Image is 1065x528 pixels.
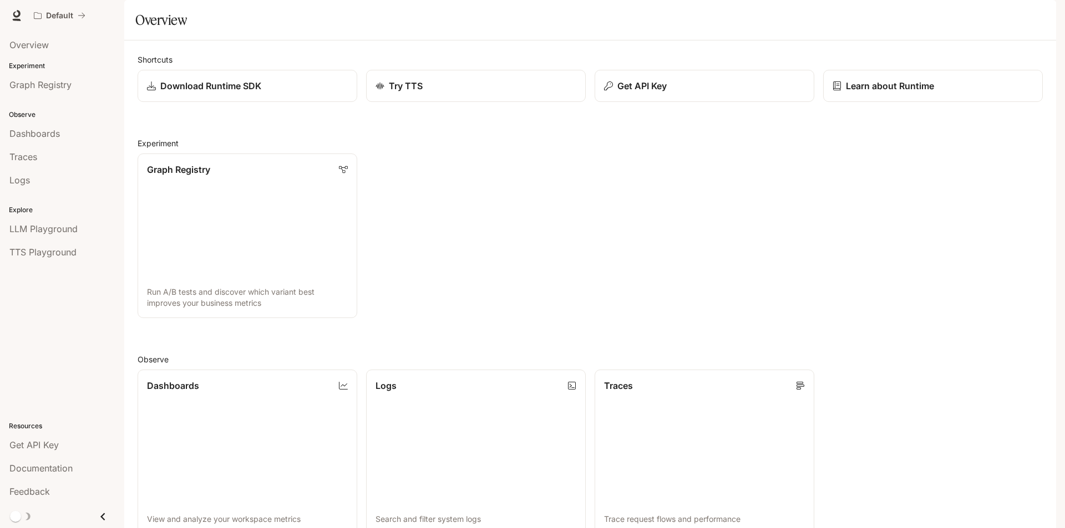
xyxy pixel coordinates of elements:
[138,137,1043,149] h2: Experiment
[160,79,261,93] p: Download Runtime SDK
[29,4,90,27] button: All workspaces
[46,11,73,20] p: Default
[366,70,586,102] a: Try TTS
[138,70,357,102] a: Download Runtime SDK
[376,379,397,392] p: Logs
[147,379,199,392] p: Dashboards
[138,153,357,318] a: Graph RegistryRun A/B tests and discover which variant best improves your business metrics
[823,70,1043,102] a: Learn about Runtime
[376,514,576,525] p: Search and filter system logs
[617,79,667,93] p: Get API Key
[147,163,210,176] p: Graph Registry
[604,379,633,392] p: Traces
[604,514,805,525] p: Trace request flows and performance
[147,286,348,309] p: Run A/B tests and discover which variant best improves your business metrics
[138,353,1043,365] h2: Observe
[389,79,423,93] p: Try TTS
[135,9,187,31] h1: Overview
[147,514,348,525] p: View and analyze your workspace metrics
[138,54,1043,65] h2: Shortcuts
[595,70,814,102] button: Get API Key
[846,79,934,93] p: Learn about Runtime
